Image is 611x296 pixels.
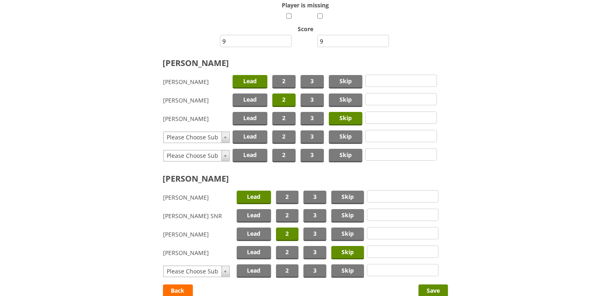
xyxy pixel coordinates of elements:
h2: [PERSON_NAME] [163,57,448,68]
span: Skip [329,75,362,89]
span: Lead [237,264,271,278]
a: Please Choose Sub [163,150,230,162]
span: 3 [301,130,324,144]
span: 2 [276,191,299,204]
td: [PERSON_NAME] [163,225,234,244]
span: 2 [272,130,296,144]
td: [PERSON_NAME] [163,188,234,207]
span: Skip [331,246,364,260]
td: [PERSON_NAME] [163,91,230,109]
span: Lead [237,246,271,260]
span: Lead [233,149,268,162]
span: Please Choose Sub [167,266,219,277]
a: Please Choose Sub [163,132,230,143]
span: 2 [272,93,296,107]
span: 2 [272,112,296,125]
label: Score [8,25,603,33]
span: Lead [237,209,271,223]
span: Lead [233,75,268,89]
span: Skip [331,264,364,278]
span: Skip [329,130,362,144]
span: Skip [331,228,364,241]
span: 2 [276,228,299,241]
span: 3 [301,112,324,125]
span: 2 [272,75,296,89]
span: Lead [237,228,271,241]
span: Lead [233,112,268,125]
td: [PERSON_NAME] [163,244,234,262]
a: Please Choose Sub [163,266,230,277]
span: 3 [303,209,326,223]
span: 2 [276,246,299,260]
span: Lead [233,93,268,107]
span: Please Choose Sub [167,150,219,161]
span: 3 [303,191,326,204]
span: Skip [331,191,364,204]
span: 3 [303,264,326,278]
h2: [PERSON_NAME] [163,173,448,184]
span: 3 [303,246,326,260]
label: Player is missing [8,1,603,9]
span: Lead [233,130,268,144]
span: 3 [301,93,324,107]
span: Skip [331,209,364,223]
span: Please Choose Sub [167,132,219,143]
span: Lead [237,191,271,204]
td: [PERSON_NAME] [163,73,230,91]
td: [PERSON_NAME] [163,109,230,128]
span: 3 [301,75,324,89]
td: [PERSON_NAME] SNR [163,207,234,225]
span: 3 [303,228,326,241]
span: 2 [276,264,299,278]
span: 2 [272,149,296,162]
span: 2 [276,209,299,223]
span: Skip [329,112,362,125]
span: 3 [301,149,324,162]
span: Skip [329,93,362,107]
span: Skip [329,149,362,162]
